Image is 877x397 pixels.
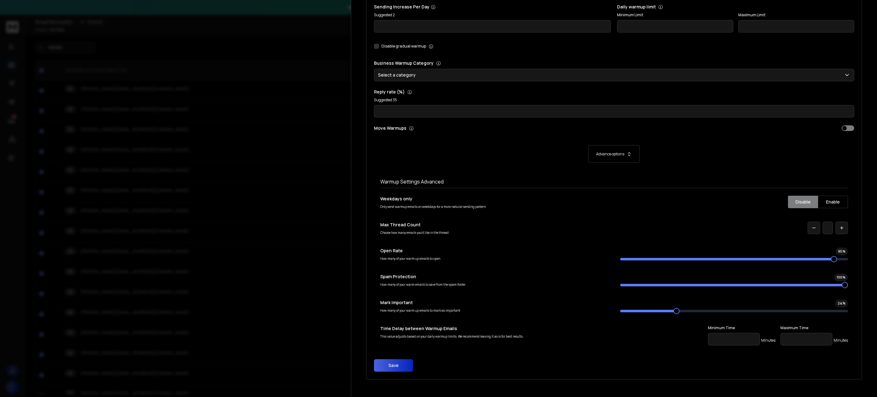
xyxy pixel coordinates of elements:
[380,178,848,185] h1: Warmup Settings Advanced
[380,230,608,235] p: Choose how many emails you'd like in the thread
[374,125,612,131] p: Move Warmups
[380,282,608,287] p: How many of your warm emails to save from the spam folder
[381,44,426,49] label: Disable gradual warmup
[380,204,608,209] p: Only send warmup emails on weekdays for a more natural sending pattern
[380,325,705,332] p: Time Delay between Warmup Emails
[380,274,608,280] p: Spam Protection
[380,256,608,261] p: How many of your warm up emails to open
[617,13,733,18] label: Minimum Limit
[380,196,608,202] p: Weekdays only
[835,248,848,255] div: 95 %
[380,334,705,339] p: This value adjusts based on your daily warmup limits. We recommend leaving it as is for best resu...
[761,338,775,343] p: Minutes
[374,13,611,18] p: Suggested 2
[380,145,848,163] button: Advance options
[378,72,418,78] p: Select a category
[380,299,608,306] p: Mark Important
[596,152,624,157] p: Advance options
[380,308,608,313] p: How many of your warm up emails to mark as important
[834,338,848,343] p: Minutes
[374,60,854,66] p: Business Warmup Category
[617,4,854,10] p: Daily warmup limit
[818,196,848,208] button: Enable
[374,4,611,10] p: Sending Increase Per Day
[835,299,848,307] div: 24 %
[380,248,608,254] p: Open Rate
[738,13,854,18] label: Maximum Limit
[788,196,818,208] button: Disable
[374,89,854,95] p: Reply rate (%)
[380,222,608,228] p: Max Thread Count
[708,325,775,330] label: Minimum Time
[780,325,848,330] label: Maximum Time
[374,359,413,372] button: Save
[834,274,848,281] div: 100 %
[374,98,854,103] p: Suggested 35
